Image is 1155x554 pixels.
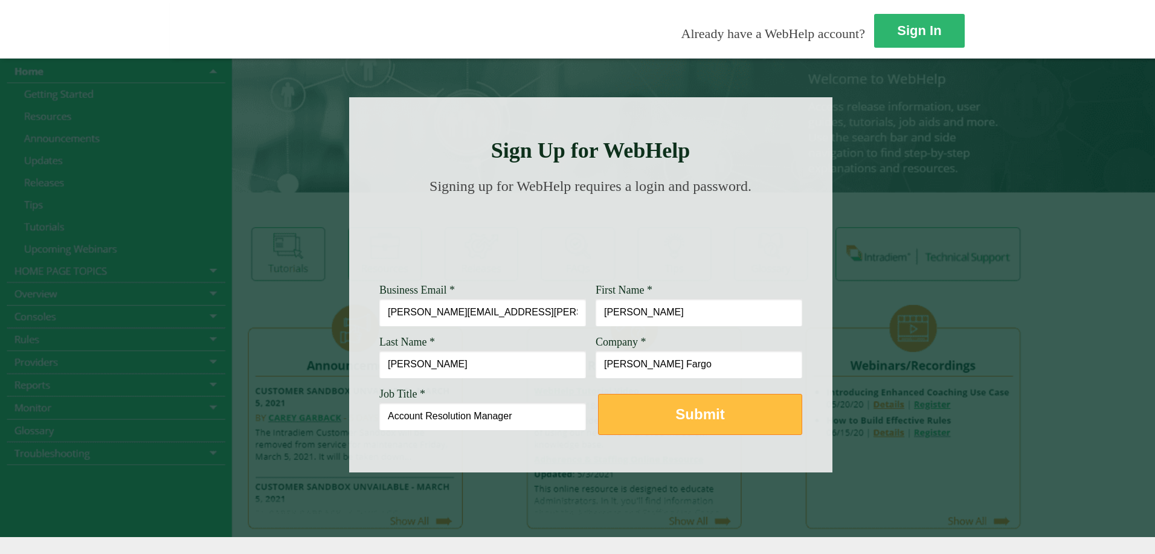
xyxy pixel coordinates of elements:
span: First Name * [596,284,652,296]
a: Sign In [874,14,965,48]
span: Business Email * [379,284,455,296]
img: Need Credentials? Sign up below. Have Credentials? Use the sign-in button. [387,207,795,267]
strong: Sign In [897,23,941,38]
strong: Submit [675,406,724,422]
span: Already have a WebHelp account? [681,26,865,41]
span: Signing up for WebHelp requires a login and password. [430,178,751,194]
button: Submit [598,394,802,435]
span: Job Title * [379,388,425,400]
span: Last Name * [379,336,435,348]
span: Company * [596,336,646,348]
strong: Sign Up for WebHelp [491,138,690,163]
